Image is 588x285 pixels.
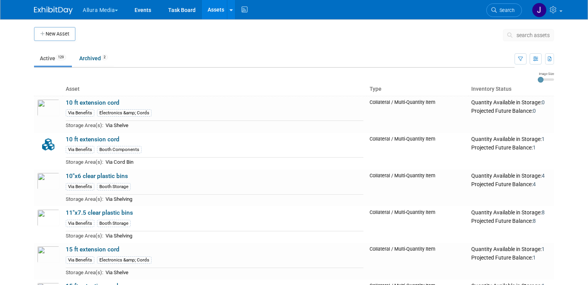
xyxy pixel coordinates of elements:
div: Quantity Available in Storage: [471,136,551,143]
span: 0 [542,99,545,105]
a: Active129 [34,51,72,66]
span: 129 [56,54,66,60]
img: Collateral-Icon-2.png [37,136,60,153]
span: 1 [533,144,536,151]
a: 10 ft extension cord [66,136,119,143]
div: Booth Storage [97,183,131,190]
span: 1 [542,136,545,142]
span: Storage Area(s): [66,270,103,275]
a: Search [486,3,522,17]
td: Collateral / Multi-Quantity Item [366,133,468,170]
span: 1 [533,254,536,261]
span: Search [497,7,515,13]
th: Asset [63,83,366,96]
a: 15 ft extension cord [66,246,119,253]
div: Electronics &amp; Cords [97,256,152,264]
span: Storage Area(s): [66,122,103,128]
td: Collateral / Multi-Quantity Item [366,170,468,206]
a: 11"x7.5 clear plastic bins [66,209,133,216]
button: New Asset [34,27,75,41]
td: Via Shelve [103,268,363,277]
div: Via Benefits [66,256,94,264]
span: Storage Area(s): [66,233,103,239]
div: Projected Future Balance: [471,106,551,115]
div: Via Benefits [66,220,94,227]
div: Quantity Available in Storage: [471,173,551,180]
div: Projected Future Balance: [471,143,551,151]
div: Electronics &amp; Cords [97,109,152,117]
div: Projected Future Balance: [471,253,551,261]
a: Archived2 [73,51,114,66]
a: 10 ft extension cord [66,99,119,106]
td: Collateral / Multi-Quantity Item [366,206,468,243]
span: search assets [516,32,550,38]
div: Image Size [538,71,554,76]
span: 0 [533,108,536,114]
div: Quantity Available in Storage: [471,99,551,106]
span: 2 [101,54,108,60]
td: Collateral / Multi-Quantity Item [366,96,468,133]
button: search assets [503,29,554,41]
div: Quantity Available in Storage: [471,246,551,253]
th: Type [366,83,468,96]
div: Via Benefits [66,146,94,153]
span: 4 [542,173,545,179]
div: Quantity Available in Storage: [471,209,551,216]
span: Storage Area(s): [66,196,103,202]
div: Booth Components [97,146,141,153]
td: Via Shelve [103,121,363,130]
span: 4 [533,181,536,187]
td: Collateral / Multi-Quantity Item [366,243,468,280]
div: Booth Storage [97,220,131,227]
span: 8 [533,218,536,224]
td: Via Shelving [103,194,363,203]
div: Projected Future Balance: [471,180,551,188]
span: Storage Area(s): [66,159,103,165]
img: Jordan McGarty [532,3,547,17]
td: Via Cord Bin [103,158,363,166]
div: Projected Future Balance: [471,216,551,225]
img: ExhibitDay [34,7,73,14]
span: 8 [542,209,545,215]
div: Via Benefits [66,183,94,190]
td: Via Shelving [103,231,363,240]
a: 10"x6 clear plastic bins [66,173,128,180]
div: Via Benefits [66,109,94,117]
span: 1 [542,246,545,252]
